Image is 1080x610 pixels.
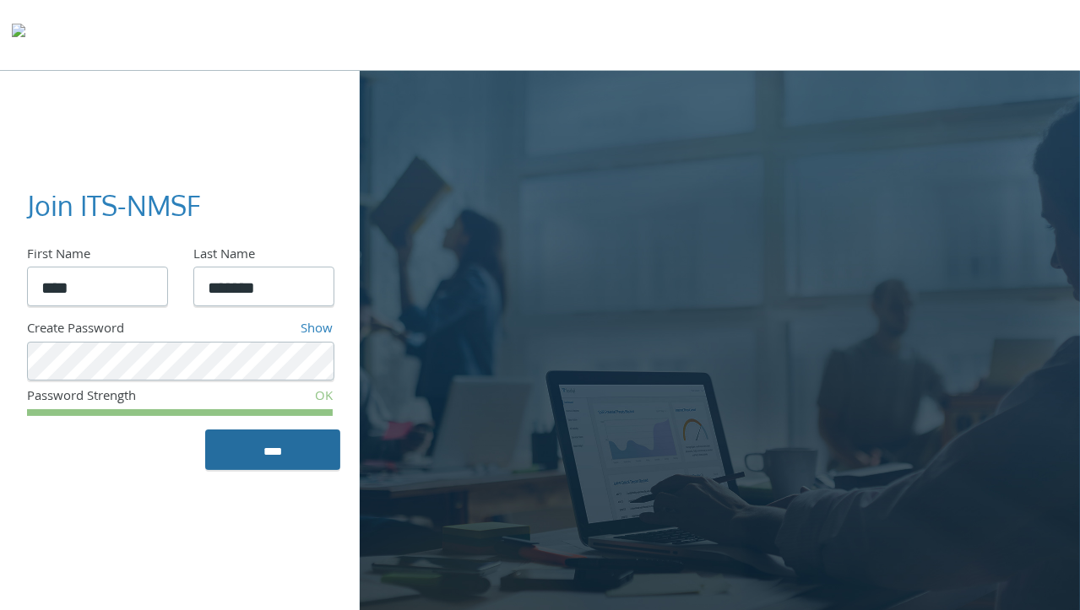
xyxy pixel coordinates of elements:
[301,319,333,341] a: Show
[12,18,25,51] img: todyl-logo-dark.svg
[27,246,166,267] div: First Name
[27,320,218,342] div: Create Password
[27,187,319,225] h3: Join ITS-NMSF
[193,246,333,267] div: Last Name
[231,387,334,409] div: OK
[27,387,231,409] div: Password Strength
